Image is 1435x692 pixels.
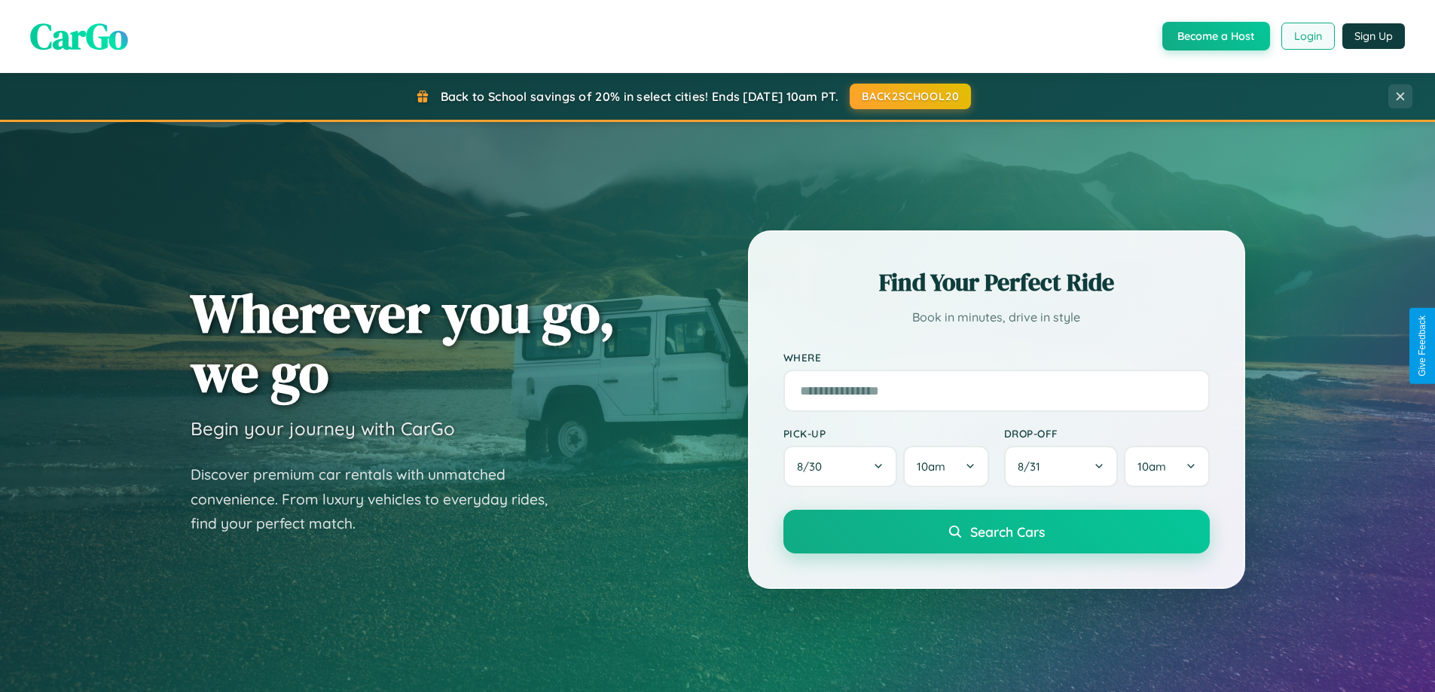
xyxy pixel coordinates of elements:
label: Pick-up [783,427,989,440]
button: BACK2SCHOOL20 [850,84,971,109]
span: 8 / 31 [1018,459,1048,474]
button: Search Cars [783,510,1210,553]
span: 10am [1137,459,1166,474]
p: Book in minutes, drive in style [783,306,1210,328]
button: 8/31 [1004,446,1119,487]
p: Discover premium car rentals with unmatched convenience. From luxury vehicles to everyday rides, ... [191,462,567,536]
span: Search Cars [970,523,1045,540]
button: 10am [903,446,988,487]
h2: Find Your Perfect Ride [783,266,1210,299]
button: 8/30 [783,446,898,487]
h3: Begin your journey with CarGo [191,417,455,440]
span: Back to School savings of 20% in select cities! Ends [DATE] 10am PT. [441,89,838,104]
label: Drop-off [1004,427,1210,440]
label: Where [783,351,1210,364]
div: Give Feedback [1417,316,1427,376]
h1: Wherever you go, we go [191,283,615,402]
span: CarGo [30,11,128,61]
button: Login [1281,23,1335,50]
button: Become a Host [1162,22,1270,50]
span: 10am [917,459,945,474]
button: 10am [1124,446,1209,487]
span: 8 / 30 [797,459,829,474]
button: Sign Up [1342,23,1405,49]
